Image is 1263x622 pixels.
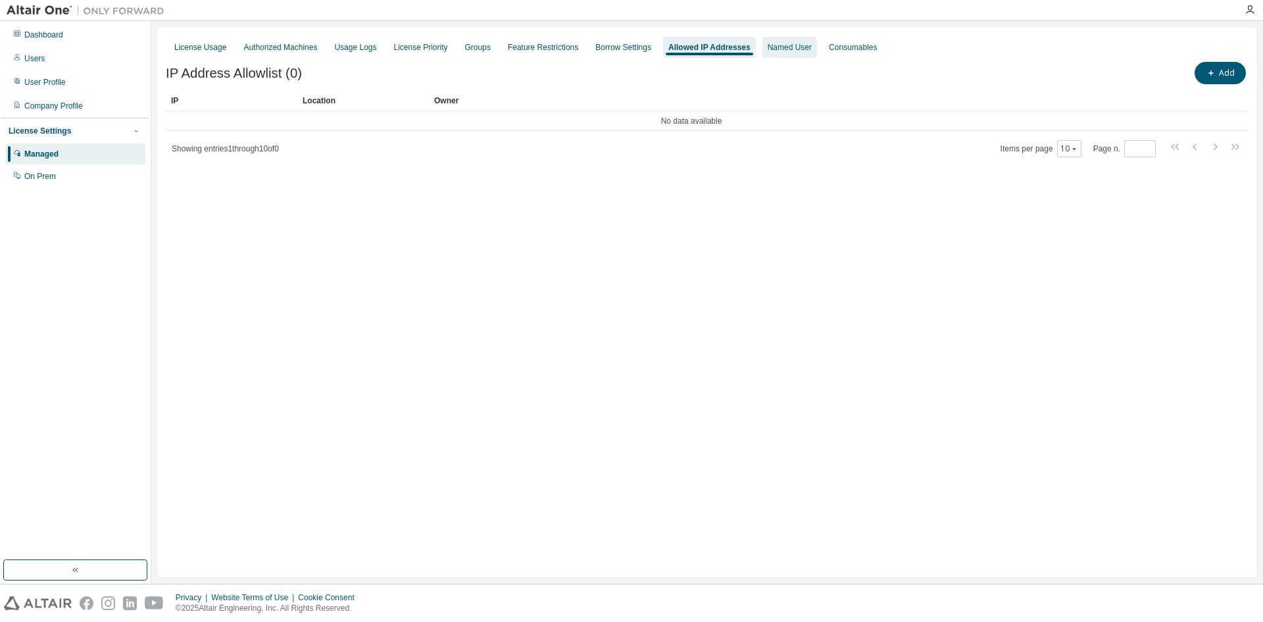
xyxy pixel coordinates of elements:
[668,42,751,53] div: Allowed IP Addresses
[24,77,66,88] div: User Profile
[166,66,302,81] span: IP Address Allowlist (0)
[434,90,1212,111] div: Owner
[24,171,56,182] div: On Prem
[172,144,279,153] span: Showing entries 1 through 10 of 0
[465,42,491,53] div: Groups
[9,126,71,136] div: License Settings
[1060,143,1078,154] button: 10
[508,42,578,53] div: Feature Restrictions
[298,592,362,603] div: Cookie Consent
[80,596,93,610] img: facebook.svg
[303,90,424,111] div: Location
[243,42,317,53] div: Authorized Machines
[1001,140,1081,157] span: Items per page
[176,603,362,614] p: © 2025 Altair Engineering, Inc. All Rights Reserved.
[174,42,226,53] div: License Usage
[24,101,83,111] div: Company Profile
[768,42,812,53] div: Named User
[1195,62,1246,84] button: Add
[123,596,137,610] img: linkedin.svg
[166,111,1217,131] td: No data available
[24,53,45,64] div: Users
[171,90,292,111] div: IP
[176,592,211,603] div: Privacy
[24,149,59,159] div: Managed
[24,30,63,40] div: Dashboard
[394,42,448,53] div: License Priority
[211,592,298,603] div: Website Terms of Use
[4,596,72,610] img: altair_logo.svg
[334,42,376,53] div: Usage Logs
[595,42,651,53] div: Borrow Settings
[101,596,115,610] img: instagram.svg
[7,4,171,17] img: Altair One
[1093,140,1156,157] span: Page n.
[145,596,164,610] img: youtube.svg
[829,42,877,53] div: Consumables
